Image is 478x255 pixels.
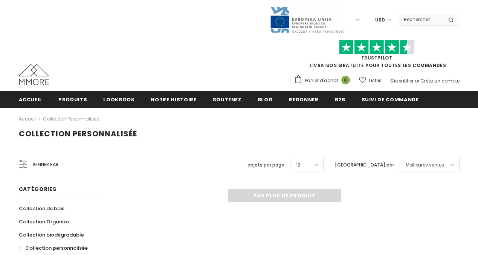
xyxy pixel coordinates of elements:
[19,115,36,124] a: Accueil
[406,161,444,169] span: Meilleures ventes
[361,55,392,61] a: TrustPilot
[289,91,318,108] a: Redonner
[32,160,58,169] span: Affiner par
[294,75,354,86] a: Panier d'achat 0
[270,6,345,34] img: Javni Razpis
[390,78,414,84] a: S'identifier
[258,96,273,103] span: Blog
[369,77,382,84] span: Listes
[420,78,460,84] a: Créez un compte
[362,91,419,108] a: Suivi de commande
[58,91,87,108] a: Produits
[339,40,414,55] img: Faites confiance aux étoiles pilotes
[335,91,345,108] a: B2B
[151,96,196,103] span: Notre histoire
[19,228,84,241] a: Collection biodégradable
[19,91,43,108] a: Accueil
[415,78,419,84] span: or
[19,202,64,215] a: Collection de bois
[43,116,99,122] a: Collection personnalisée
[305,77,338,84] span: Panier d'achat
[213,96,241,103] span: soutenez
[362,96,419,103] span: Suivi de commande
[19,205,64,212] span: Collection de bois
[58,96,87,103] span: Produits
[335,161,394,169] label: [GEOGRAPHIC_DATA] par
[19,231,84,238] span: Collection biodégradable
[289,96,318,103] span: Redonner
[270,16,345,23] a: Javni Razpis
[341,76,350,84] span: 0
[151,91,196,108] a: Notre histoire
[359,74,382,87] a: Listes
[103,91,134,108] a: Lookbook
[19,218,69,225] span: Collection Organika
[296,161,300,169] span: 12
[375,16,385,24] span: USD
[103,96,134,103] span: Lookbook
[247,161,284,169] label: objets par page
[294,43,460,69] span: LIVRAISON GRATUITE POUR TOUTES LES COMMANDES
[19,215,69,228] a: Collection Organika
[213,91,241,108] a: soutenez
[258,91,273,108] a: Blog
[399,14,443,25] input: Search Site
[19,185,57,193] span: Catégories
[335,96,345,103] span: B2B
[19,241,88,255] a: Collection personnalisée
[19,96,43,103] span: Accueil
[25,244,88,252] span: Collection personnalisée
[19,64,49,85] img: Cas MMORE
[19,128,137,139] span: Collection personnalisée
